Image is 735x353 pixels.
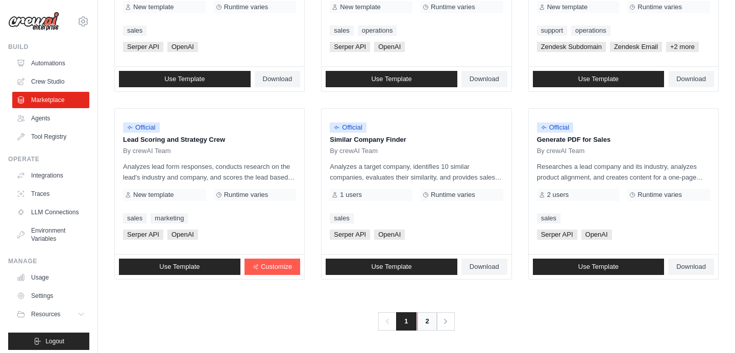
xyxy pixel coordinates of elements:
span: Official [123,122,160,133]
button: Logout [8,333,89,350]
p: Lead Scoring and Strategy Crew [123,135,296,145]
span: Zendesk Email [610,42,662,52]
span: Use Template [159,263,200,271]
a: Download [461,259,507,275]
a: LLM Connections [12,204,89,220]
span: Logout [45,337,64,345]
a: Download [461,71,507,87]
a: Customize [244,259,300,275]
span: New template [547,3,587,11]
span: OpenAI [581,230,612,240]
a: Use Template [119,259,240,275]
a: Agents [12,110,89,127]
p: Generate PDF for Sales [537,135,710,145]
span: Use Template [371,75,411,83]
span: Download [263,75,292,83]
span: By crewAI Team [123,147,171,155]
a: Environment Variables [12,222,89,247]
span: Serper API [330,230,370,240]
span: Runtime varies [431,191,475,199]
a: sales [123,26,146,36]
a: Download [668,71,714,87]
a: support [537,26,567,36]
span: OpenAI [374,230,405,240]
a: marketing [151,213,188,223]
span: Serper API [123,230,163,240]
p: Similar Company Finder [330,135,503,145]
a: Download [668,259,714,275]
a: Download [255,71,301,87]
span: Runtime varies [224,191,268,199]
a: Automations [12,55,89,71]
div: Build [8,43,89,51]
span: Customize [261,263,292,271]
span: 1 [396,312,416,331]
a: Usage [12,269,89,286]
span: Serper API [330,42,370,52]
span: Serper API [537,230,577,240]
a: sales [123,213,146,223]
span: Download [470,263,499,271]
span: Runtime varies [224,3,268,11]
span: New template [133,191,174,199]
span: Runtime varies [638,191,682,199]
a: sales [330,26,353,36]
span: 2 users [547,191,569,199]
span: Zendesk Subdomain [537,42,606,52]
span: +2 more [666,42,699,52]
a: operations [358,26,397,36]
a: sales [330,213,353,223]
span: Use Template [164,75,205,83]
a: Crew Studio [12,73,89,90]
span: Official [330,122,366,133]
a: Settings [12,288,89,304]
span: New template [133,3,174,11]
a: Use Template [533,71,665,87]
img: Logo [8,12,59,31]
a: 2 [417,312,437,331]
span: Official [537,122,574,133]
button: Resources [12,306,89,322]
a: Use Template [326,259,457,275]
div: Operate [8,155,89,163]
p: Analyzes a target company, identifies 10 similar companies, evaluates their similarity, and provi... [330,161,503,183]
a: Use Template [119,71,251,87]
span: New template [340,3,380,11]
a: operations [571,26,610,36]
span: Use Template [371,263,411,271]
span: 1 users [340,191,362,199]
span: Use Template [578,263,619,271]
a: Traces [12,186,89,202]
span: Runtime varies [431,3,475,11]
span: By crewAI Team [537,147,585,155]
span: Download [470,75,499,83]
p: Researches a lead company and its industry, analyzes product alignment, and creates content for a... [537,161,710,183]
span: Serper API [123,42,163,52]
a: Use Template [533,259,665,275]
nav: Pagination [378,312,454,331]
a: Integrations [12,167,89,184]
span: Use Template [578,75,619,83]
span: By crewAI Team [330,147,378,155]
span: Download [676,263,706,271]
span: Resources [31,310,60,318]
a: Tool Registry [12,129,89,145]
a: Use Template [326,71,457,87]
span: OpenAI [167,230,198,240]
span: OpenAI [374,42,405,52]
span: Download [676,75,706,83]
span: OpenAI [167,42,198,52]
a: Marketplace [12,92,89,108]
span: Runtime varies [638,3,682,11]
div: Manage [8,257,89,265]
p: Analyzes lead form responses, conducts research on the lead's industry and company, and scores th... [123,161,296,183]
a: sales [537,213,560,223]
